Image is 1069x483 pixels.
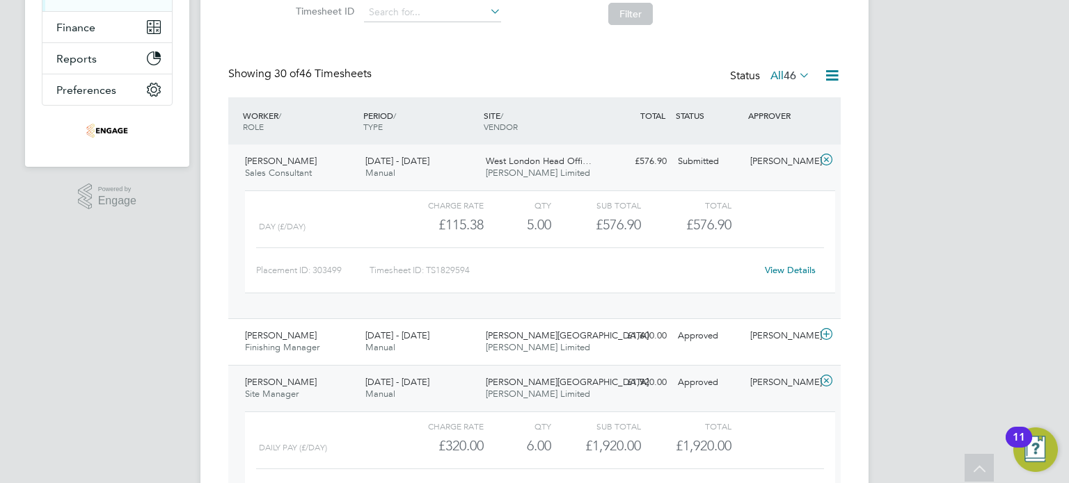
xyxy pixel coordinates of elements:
[672,325,745,347] div: Approved
[365,341,395,353] span: Manual
[243,121,264,132] span: ROLE
[259,222,306,231] span: Day (£/day)
[551,213,641,236] div: £576.90
[256,259,370,281] div: Placement ID: 303499
[245,376,317,388] span: [PERSON_NAME]
[486,155,592,167] span: West London Head Offi…
[484,434,551,457] div: 6.00
[78,183,136,210] a: Powered byEngage
[274,67,299,81] span: 30 of
[484,418,551,434] div: QTY
[600,325,672,347] div: £1,600.00
[484,213,551,236] div: 5.00
[56,83,116,97] span: Preferences
[1013,437,1025,455] div: 11
[394,213,484,236] div: £115.38
[86,120,128,142] img: deverellsmith-logo-retina.png
[640,110,665,121] span: TOTAL
[98,195,136,207] span: Engage
[365,388,395,400] span: Manual
[551,197,641,213] div: Sub Total
[672,371,745,394] div: Approved
[672,150,745,173] div: Submitted
[98,183,136,195] span: Powered by
[486,376,649,388] span: [PERSON_NAME][GEOGRAPHIC_DATA]
[672,103,745,128] div: STATUS
[486,341,590,353] span: [PERSON_NAME] Limited
[42,74,172,105] button: Preferences
[363,121,383,132] span: TYPE
[770,69,810,83] label: All
[56,21,95,34] span: Finance
[686,216,731,233] span: £576.90
[551,434,641,457] div: £1,920.00
[765,264,816,276] a: View Details
[245,155,317,167] span: [PERSON_NAME]
[365,376,429,388] span: [DATE] - [DATE]
[239,103,360,139] div: WORKER
[278,110,281,121] span: /
[393,110,396,121] span: /
[641,197,731,213] div: Total
[245,329,317,341] span: [PERSON_NAME]
[228,67,374,81] div: Showing
[274,67,372,81] span: 46 Timesheets
[745,150,817,173] div: [PERSON_NAME]
[551,418,641,434] div: Sub Total
[745,371,817,394] div: [PERSON_NAME]
[259,443,327,452] span: Daily Pay (£/day)
[486,388,590,400] span: [PERSON_NAME] Limited
[360,103,480,139] div: PERIOD
[745,325,817,347] div: [PERSON_NAME]
[486,329,649,341] span: [PERSON_NAME][GEOGRAPHIC_DATA]
[641,418,731,434] div: Total
[394,418,484,434] div: Charge rate
[676,437,731,454] span: £1,920.00
[500,110,503,121] span: /
[56,52,97,65] span: Reports
[394,197,484,213] div: Charge rate
[245,167,312,179] span: Sales Consultant
[1013,427,1058,472] button: Open Resource Center, 11 new notifications
[365,329,429,341] span: [DATE] - [DATE]
[480,103,601,139] div: SITE
[484,121,518,132] span: VENDOR
[745,103,817,128] div: APPROVER
[600,371,672,394] div: £1,920.00
[42,120,173,142] a: Go to home page
[370,259,756,281] div: Timesheet ID: TS1829594
[42,43,172,74] button: Reports
[365,167,395,179] span: Manual
[608,3,653,25] button: Filter
[484,197,551,213] div: QTY
[394,434,484,457] div: £320.00
[600,150,672,173] div: £576.90
[364,3,501,22] input: Search for...
[784,69,796,83] span: 46
[245,388,299,400] span: Site Manager
[730,67,813,86] div: Status
[42,12,172,42] button: Finance
[486,167,590,179] span: [PERSON_NAME] Limited
[365,155,429,167] span: [DATE] - [DATE]
[245,341,319,353] span: Finishing Manager
[292,5,354,17] label: Timesheet ID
